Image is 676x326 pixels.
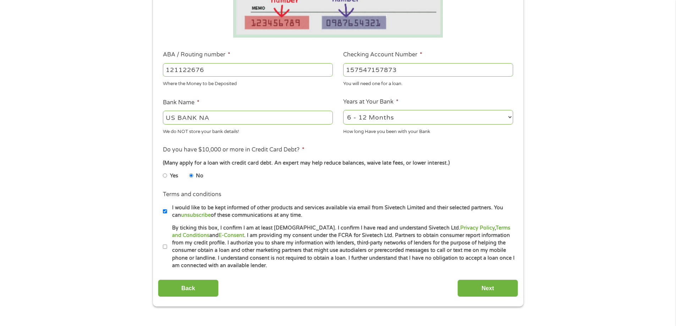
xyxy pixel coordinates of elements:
label: Yes [170,172,178,180]
label: ABA / Routing number [163,51,230,59]
a: unsubscribe [181,212,211,218]
div: You will need one for a loan. [343,78,513,88]
a: E-Consent [219,232,244,238]
div: (Many apply for a loan with credit card debt. An expert may help reduce balances, waive late fees... [163,159,513,167]
a: Privacy Policy [460,225,495,231]
label: Checking Account Number [343,51,422,59]
input: 263177916 [163,63,333,77]
label: Do you have $10,000 or more in Credit Card Debt? [163,146,304,154]
div: How long Have you been with your Bank [343,126,513,135]
label: No [196,172,203,180]
label: I would like to be kept informed of other products and services available via email from Sivetech... [167,204,515,219]
a: Terms and Conditions [172,225,510,238]
label: Bank Name [163,99,199,106]
input: Next [457,280,518,297]
input: 345634636 [343,63,513,77]
label: By ticking this box, I confirm I am at least [DEMOGRAPHIC_DATA]. I confirm I have read and unders... [167,224,515,270]
div: We do NOT store your bank details! [163,126,333,135]
div: Where the Money to be Deposited [163,78,333,88]
input: Back [158,280,219,297]
label: Years at Your Bank [343,98,399,106]
label: Terms and conditions [163,191,221,198]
